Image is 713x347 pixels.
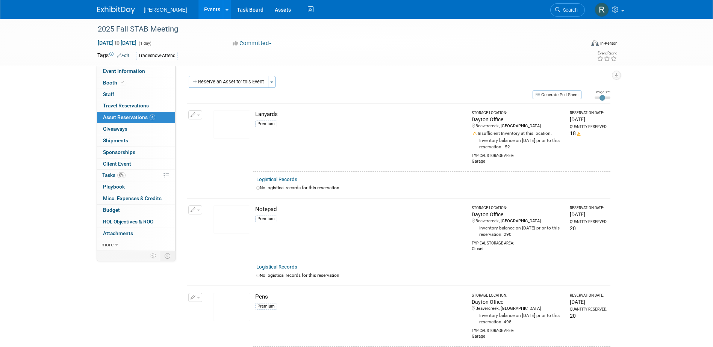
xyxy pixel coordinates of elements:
[213,293,250,321] img: View Images
[255,205,465,213] div: Notepad
[103,161,131,167] span: Client Event
[103,149,135,155] span: Sponsorships
[97,170,175,181] a: Tasks0%
[472,211,563,218] div: Dayton Office
[472,298,563,306] div: Dayton Office
[570,293,607,298] div: Reservation Date:
[591,40,599,46] img: Format-Inperson.png
[121,80,124,84] i: Booth reservation complete
[97,135,175,146] a: Shipments
[103,137,128,143] span: Shipments
[117,53,129,58] a: Edit
[103,195,162,201] span: Misc. Expenses & Credits
[97,181,175,193] a: Playbook
[472,129,563,137] div: Insufficient Inventory at this location.
[114,40,121,46] span: to
[570,219,607,225] div: Quantity Reserved:
[144,7,187,13] span: [PERSON_NAME]
[97,216,175,228] a: ROI, Objectives & ROO
[189,76,268,88] button: Reserve an Asset for this Event
[570,211,607,218] div: [DATE]
[97,77,175,89] a: Booth
[97,205,175,216] a: Budget
[472,312,563,325] div: Inventory balance on [DATE] prior to this reservation: 498
[595,90,610,94] div: Image Size
[97,112,175,123] a: Asset Reservations4
[600,41,618,46] div: In-Person
[95,23,574,36] div: 2025 Fall STAB Meeting
[103,80,126,86] span: Booth
[472,306,563,312] div: Beavercreek, [GEOGRAPHIC_DATA]
[570,225,607,232] div: 20
[97,66,175,77] a: Event Information
[256,185,607,191] div: No logistical records for this reservation.
[570,312,607,320] div: 20
[150,115,155,120] span: 4
[103,68,145,74] span: Event Information
[97,228,175,239] a: Attachments
[595,3,609,17] img: Rebecca Deis
[255,121,277,127] div: Premium
[533,91,581,99] button: Generate Pull Sheet
[103,207,120,213] span: Budget
[136,52,178,60] div: Tradeshow-Attend
[570,110,607,116] div: Reservation Date:
[97,51,129,60] td: Tags
[570,124,607,130] div: Quantity Reserved:
[597,51,617,55] div: Event Rating
[472,123,563,129] div: Beavercreek, [GEOGRAPHIC_DATA]
[472,293,563,298] div: Storage Location:
[101,241,114,247] span: more
[570,298,607,306] div: [DATE]
[570,116,607,123] div: [DATE]
[570,130,607,137] div: 18
[97,39,137,46] span: [DATE] [DATE]
[103,91,114,97] span: Staff
[102,172,126,178] span: Tasks
[472,205,563,211] div: Storage Location:
[97,239,175,250] a: more
[255,303,277,310] div: Premium
[472,150,563,158] div: Typical Storage Area:
[256,264,297,270] a: Logistical Records
[97,100,175,112] a: Travel Reservations
[103,114,155,120] span: Asset Reservations
[472,333,563,339] div: Garage
[230,39,275,47] button: Committed
[213,205,250,234] img: View Images
[213,110,250,139] img: View Images
[472,110,563,116] div: Storage Location:
[97,6,135,14] img: ExhibitDay
[256,272,607,279] div: No logistical records for this reservation.
[103,184,125,190] span: Playbook
[138,41,151,46] span: (1 day)
[472,224,563,238] div: Inventory balance on [DATE] prior to this reservation: 290
[103,230,133,236] span: Attachments
[97,158,175,170] a: Client Event
[570,205,607,211] div: Reservation Date:
[97,193,175,204] a: Misc. Expenses & Credits
[97,147,175,158] a: Sponsorships
[560,7,578,13] span: Search
[147,251,160,261] td: Personalize Event Tab Strip
[570,307,607,312] div: Quantity Reserved:
[472,218,563,224] div: Beavercreek, [GEOGRAPHIC_DATA]
[97,89,175,100] a: Staff
[97,124,175,135] a: Giveaways
[255,293,465,301] div: Pens
[160,251,175,261] td: Toggle Event Tabs
[255,110,465,118] div: Lanyards
[472,116,563,123] div: Dayton Office
[472,246,563,252] div: Closet
[103,103,149,109] span: Travel Reservations
[256,177,297,182] a: Logistical Records
[103,219,153,225] span: ROI, Objectives & ROO
[550,3,585,17] a: Search
[540,39,618,50] div: Event Format
[103,126,127,132] span: Giveaways
[472,158,563,164] div: Garage
[255,216,277,222] div: Premium
[472,238,563,246] div: Typical Storage Area:
[472,325,563,333] div: Typical Storage Area:
[472,137,563,150] div: Inventory balance on [DATE] prior to this reservation: -52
